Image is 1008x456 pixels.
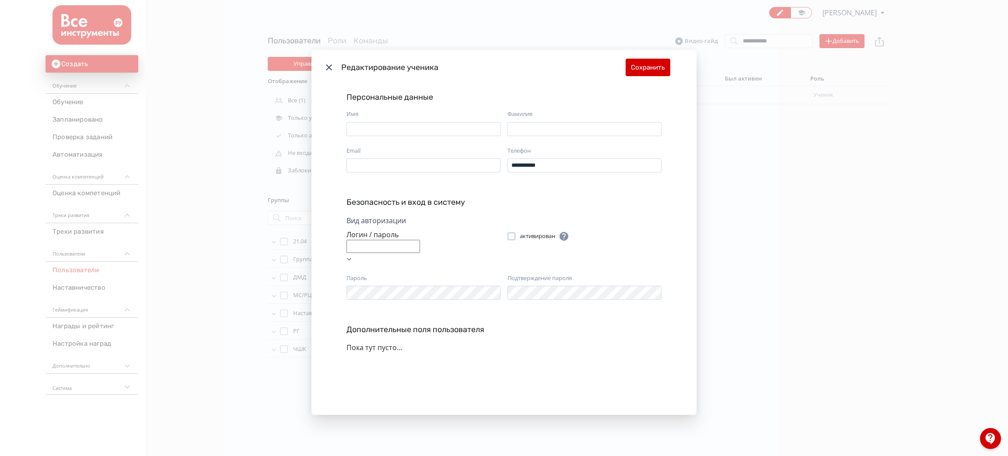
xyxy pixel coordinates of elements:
div: Пока тут пусто… [343,342,406,353]
div: Modal [311,50,696,415]
div: Персональные данные [346,92,661,103]
label: Телефон [507,147,531,155]
label: Фамилия [507,110,532,119]
div: Вид авторизации [346,215,500,229]
div: Безопасность и вход в систему [346,197,661,208]
div: Дополнительные поля пользователя [346,324,661,335]
label: Email [346,147,360,155]
label: Пароль [346,274,367,283]
button: Сохранить [626,59,670,76]
div: активирован [520,231,569,242]
div: Редактирование ученика [341,62,626,74]
div: Логин / пароль [346,229,500,240]
label: Подтверждение пароля [507,274,572,283]
label: Имя [346,110,358,119]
